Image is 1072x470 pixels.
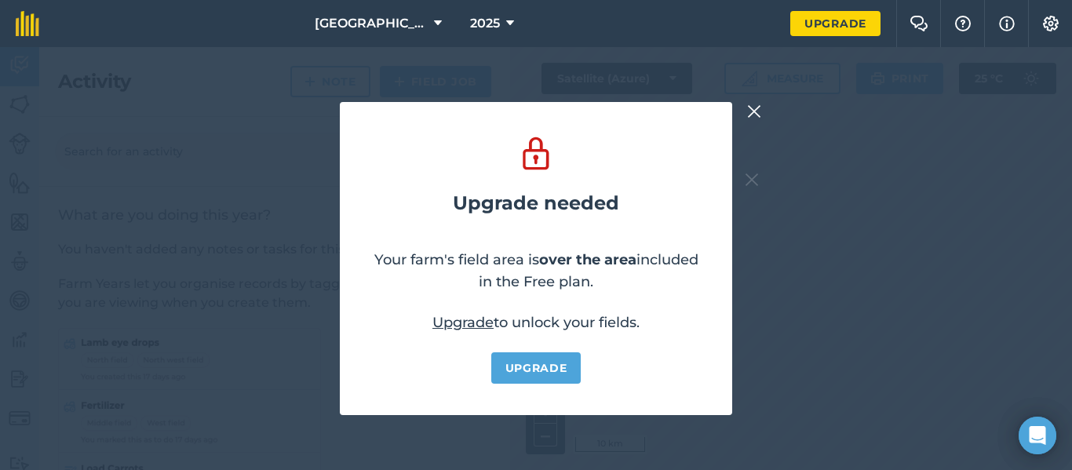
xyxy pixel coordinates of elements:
[453,192,619,214] h2: Upgrade needed
[910,16,928,31] img: Two speech bubbles overlapping with the left bubble in the forefront
[470,14,500,33] span: 2025
[999,14,1015,33] img: svg+xml;base64,PHN2ZyB4bWxucz0iaHR0cDovL3d3dy53My5vcmcvMjAwMC9zdmciIHdpZHRoPSIxNyIgaGVpZ2h0PSIxNy...
[16,11,39,36] img: fieldmargin Logo
[790,11,881,36] a: Upgrade
[1041,16,1060,31] img: A cog icon
[747,102,761,121] img: svg+xml;base64,PHN2ZyB4bWxucz0iaHR0cDovL3d3dy53My5vcmcvMjAwMC9zdmciIHdpZHRoPSIyMiIgaGVpZ2h0PSIzMC...
[432,314,494,331] a: Upgrade
[539,251,636,268] strong: over the area
[371,249,701,293] p: Your farm's field area is included in the Free plan.
[432,312,640,333] p: to unlock your fields.
[315,14,428,33] span: [GEOGRAPHIC_DATA]
[1019,417,1056,454] div: Open Intercom Messenger
[953,16,972,31] img: A question mark icon
[491,352,582,384] a: Upgrade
